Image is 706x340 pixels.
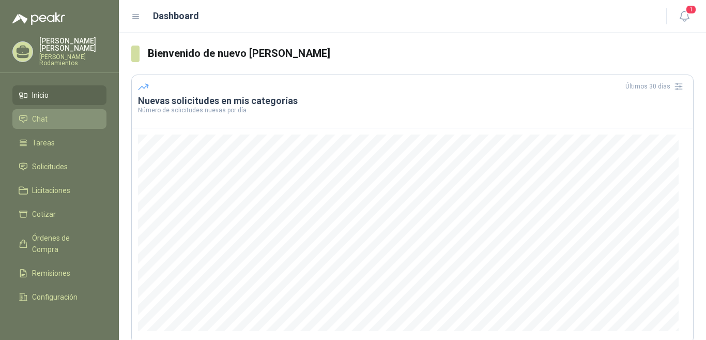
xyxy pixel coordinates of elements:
span: Cotizar [32,209,56,220]
span: Chat [32,113,48,125]
a: Manuales y ayuda [12,311,106,331]
span: Órdenes de Compra [32,232,97,255]
span: 1 [685,5,697,14]
a: Solicitudes [12,157,106,176]
span: Solicitudes [32,161,68,172]
span: Remisiones [32,268,70,279]
span: Inicio [32,90,49,101]
h3: Nuevas solicitudes en mis categorías [138,95,687,107]
h3: Bienvenido de nuevo [PERSON_NAME] [148,46,694,62]
a: Remisiones [12,263,106,283]
h1: Dashboard [153,9,199,23]
span: Tareas [32,137,55,149]
a: Configuración [12,287,106,307]
p: [PERSON_NAME] Rodamientos [39,54,106,66]
a: Cotizar [12,204,106,224]
p: Número de solicitudes nuevas por día [138,107,687,113]
a: Inicio [12,85,106,105]
span: Licitaciones [32,185,70,196]
p: [PERSON_NAME] [PERSON_NAME] [39,37,106,52]
img: Logo peakr [12,12,65,25]
span: Configuración [32,291,78,303]
button: 1 [675,7,694,26]
a: Órdenes de Compra [12,228,106,259]
div: Últimos 30 días [625,78,687,95]
a: Chat [12,109,106,129]
a: Licitaciones [12,181,106,200]
a: Tareas [12,133,106,153]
